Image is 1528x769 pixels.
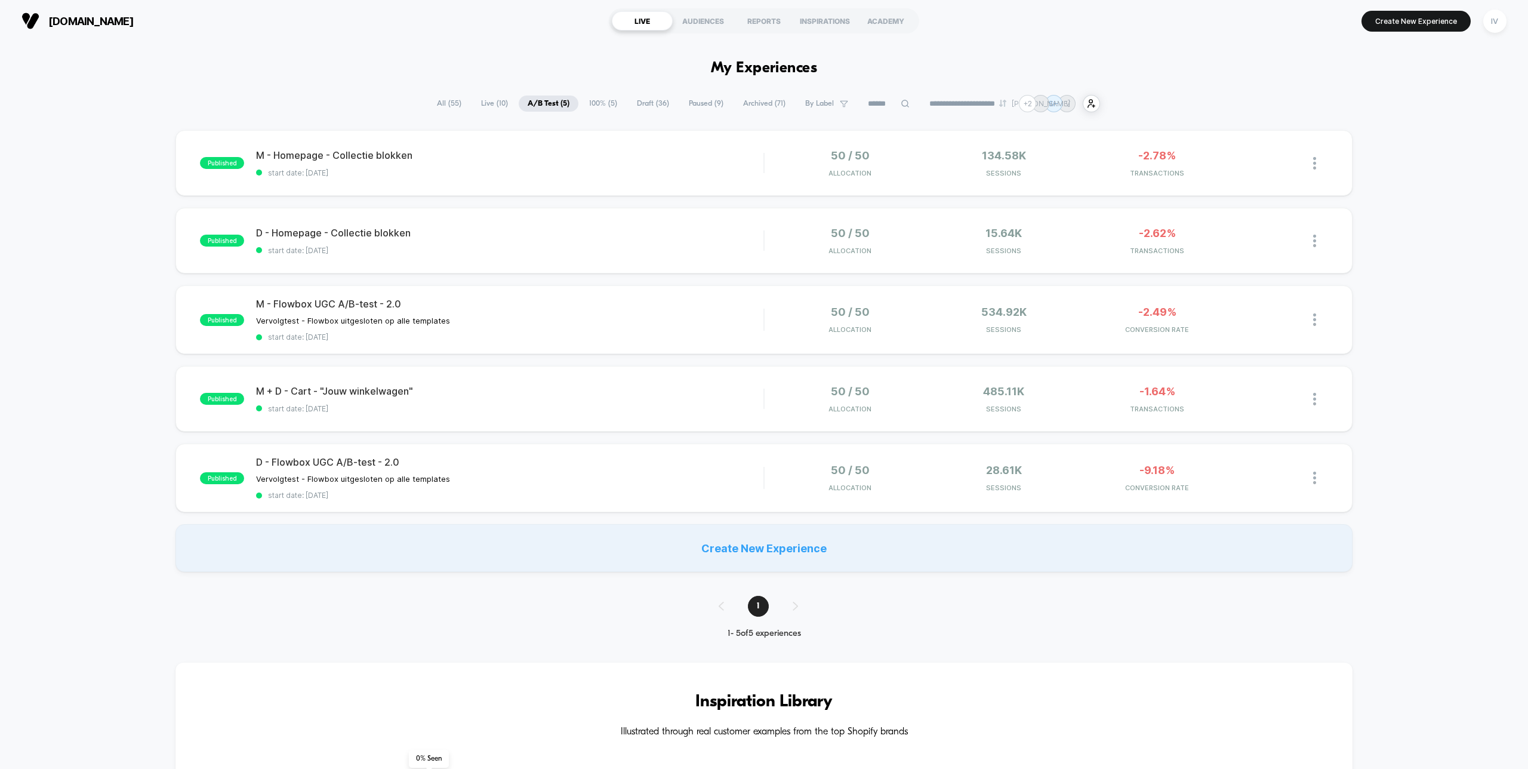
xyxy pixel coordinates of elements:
[1483,10,1507,33] div: IV
[211,727,1316,738] h4: Illustrated through real customer examples from the top Shopify brands
[982,149,1026,162] span: 134.58k
[734,96,794,112] span: Archived ( 71 )
[1313,393,1316,405] img: close
[256,316,450,325] span: Vervolgtest - Flowbox uitgesloten op alle templates
[1138,306,1176,318] span: -2.49%
[256,456,763,468] span: D - Flowbox UGC A/B-test - 2.0
[580,96,626,112] span: 100% ( 5 )
[1139,385,1175,398] span: -1.64%
[1012,99,1070,108] p: [PERSON_NAME]
[680,96,732,112] span: Paused ( 9 )
[519,96,578,112] span: A/B Test ( 5 )
[628,96,678,112] span: Draft ( 36 )
[256,149,763,161] span: M - Homepage - Collectie blokken
[1139,464,1175,476] span: -9.18%
[256,298,763,310] span: M - Flowbox UGC A/B-test - 2.0
[256,491,763,500] span: start date: [DATE]
[200,393,244,405] span: published
[711,60,818,77] h1: My Experiences
[211,693,1316,712] h3: Inspiration Library
[200,472,244,484] span: published
[828,169,871,177] span: Allocation
[748,596,769,617] span: 1
[930,405,1077,413] span: Sessions
[1083,169,1231,177] span: TRANSACTIONS
[256,404,763,413] span: start date: [DATE]
[1313,313,1316,326] img: close
[831,385,870,398] span: 50 / 50
[831,464,870,476] span: 50 / 50
[256,246,763,255] span: start date: [DATE]
[673,11,734,30] div: AUDIENCES
[48,15,134,27] span: [DOMAIN_NAME]
[828,484,871,492] span: Allocation
[256,227,763,239] span: D - Homepage - Collectie blokken
[409,750,449,768] span: 0 % Seen
[828,325,871,334] span: Allocation
[707,629,822,639] div: 1 - 5 of 5 experiences
[930,247,1077,255] span: Sessions
[428,96,470,112] span: All ( 55 )
[200,157,244,169] span: published
[1138,149,1176,162] span: -2.78%
[256,385,763,397] span: M + D - Cart - "Jouw winkelwagen"
[930,169,1077,177] span: Sessions
[1480,9,1510,33] button: IV
[831,149,870,162] span: 50 / 50
[828,247,871,255] span: Allocation
[1139,227,1176,239] span: -2.62%
[1083,247,1231,255] span: TRANSACTIONS
[985,227,1022,239] span: 15.64k
[1083,405,1231,413] span: TRANSACTIONS
[1083,484,1231,492] span: CONVERSION RATE
[831,227,870,239] span: 50 / 50
[983,385,1024,398] span: 485.11k
[21,12,39,30] img: Visually logo
[855,11,916,30] div: ACADEMY
[256,168,763,177] span: start date: [DATE]
[256,333,763,342] span: start date: [DATE]
[472,96,517,112] span: Live ( 10 )
[981,306,1027,318] span: 534.92k
[200,314,244,326] span: published
[930,325,1077,334] span: Sessions
[828,405,871,413] span: Allocation
[1083,325,1231,334] span: CONVERSION RATE
[256,474,450,484] span: Vervolgtest - Flowbox uitgesloten op alle templates
[612,11,673,30] div: LIVE
[1019,95,1036,112] div: + 2
[794,11,855,30] div: INSPIRATIONS
[805,99,834,108] span: By Label
[986,464,1022,476] span: 28.61k
[1361,11,1471,32] button: Create New Experience
[1313,157,1316,170] img: close
[18,11,137,30] button: [DOMAIN_NAME]
[200,235,244,247] span: published
[1313,235,1316,247] img: close
[999,100,1006,107] img: end
[930,484,1077,492] span: Sessions
[175,524,1352,572] div: Create New Experience
[831,306,870,318] span: 50 / 50
[1313,472,1316,484] img: close
[734,11,794,30] div: REPORTS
